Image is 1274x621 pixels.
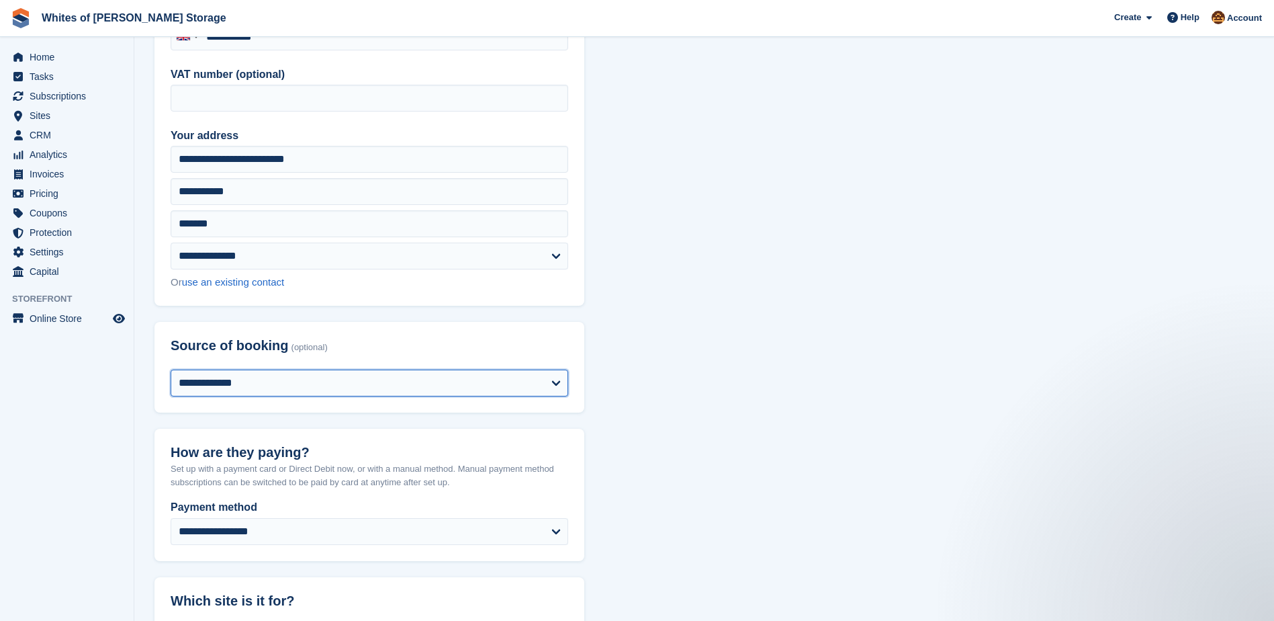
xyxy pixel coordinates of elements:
[30,309,110,328] span: Online Store
[30,165,110,183] span: Invoices
[7,243,127,261] a: menu
[7,165,127,183] a: menu
[1114,11,1141,24] span: Create
[30,184,110,203] span: Pricing
[171,67,568,83] label: VAT number (optional)
[30,145,110,164] span: Analytics
[30,223,110,242] span: Protection
[182,276,285,288] a: use an existing contact
[291,343,328,353] span: (optional)
[12,292,134,306] span: Storefront
[30,67,110,86] span: Tasks
[7,87,127,106] a: menu
[171,338,289,354] span: Source of booking
[1212,11,1225,24] img: Eddie White
[30,126,110,144] span: CRM
[11,8,31,28] img: stora-icon-8386f47178a22dfd0bd8f6a31ec36ba5ce8667c1dd55bd0f319d3a0aa187defe.svg
[171,593,568,609] h2: Which site is it for?
[171,24,202,50] div: United Kingdom: +44
[7,262,127,281] a: menu
[7,67,127,86] a: menu
[36,7,232,29] a: Whites of [PERSON_NAME] Storage
[171,499,568,515] label: Payment method
[111,310,127,327] a: Preview store
[30,87,110,106] span: Subscriptions
[171,445,568,460] h2: How are they paying?
[1227,11,1262,25] span: Account
[7,126,127,144] a: menu
[30,262,110,281] span: Capital
[171,128,568,144] label: Your address
[7,223,127,242] a: menu
[1181,11,1199,24] span: Help
[7,145,127,164] a: menu
[7,48,127,67] a: menu
[30,204,110,222] span: Coupons
[7,309,127,328] a: menu
[171,275,568,290] div: Or
[30,106,110,125] span: Sites
[7,106,127,125] a: menu
[30,243,110,261] span: Settings
[7,204,127,222] a: menu
[171,462,568,489] p: Set up with a payment card or Direct Debit now, or with a manual method. Manual payment method su...
[7,184,127,203] a: menu
[30,48,110,67] span: Home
